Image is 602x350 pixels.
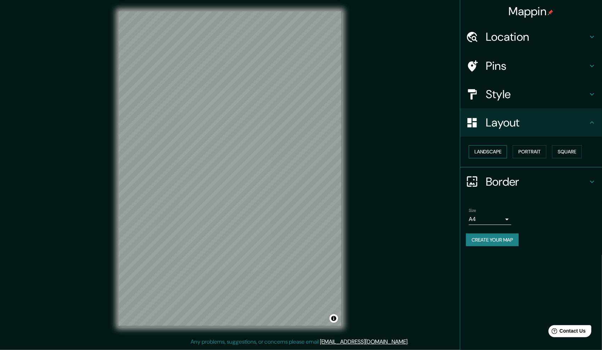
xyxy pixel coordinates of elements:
button: Portrait [513,145,546,158]
div: A4 [469,214,511,225]
button: Landscape [469,145,507,158]
div: Border [460,168,602,196]
p: Any problems, suggestions, or concerns please email . [191,338,409,346]
img: pin-icon.png [548,10,553,15]
div: . [409,338,410,346]
a: [EMAIL_ADDRESS][DOMAIN_NAME] [320,338,408,345]
h4: Style [486,87,588,101]
h4: Mappin [509,4,554,18]
div: Location [460,23,602,51]
label: Size [469,207,476,213]
h4: Location [486,30,588,44]
iframe: Help widget launcher [539,322,594,342]
div: Style [460,80,602,108]
button: Square [552,145,582,158]
div: . [410,338,411,346]
div: Pins [460,52,602,80]
button: Toggle attribution [330,314,338,323]
div: Layout [460,108,602,137]
h4: Border [486,175,588,189]
h4: Pins [486,59,588,73]
h4: Layout [486,115,588,130]
canvas: Map [119,11,342,326]
button: Create your map [466,233,519,247]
